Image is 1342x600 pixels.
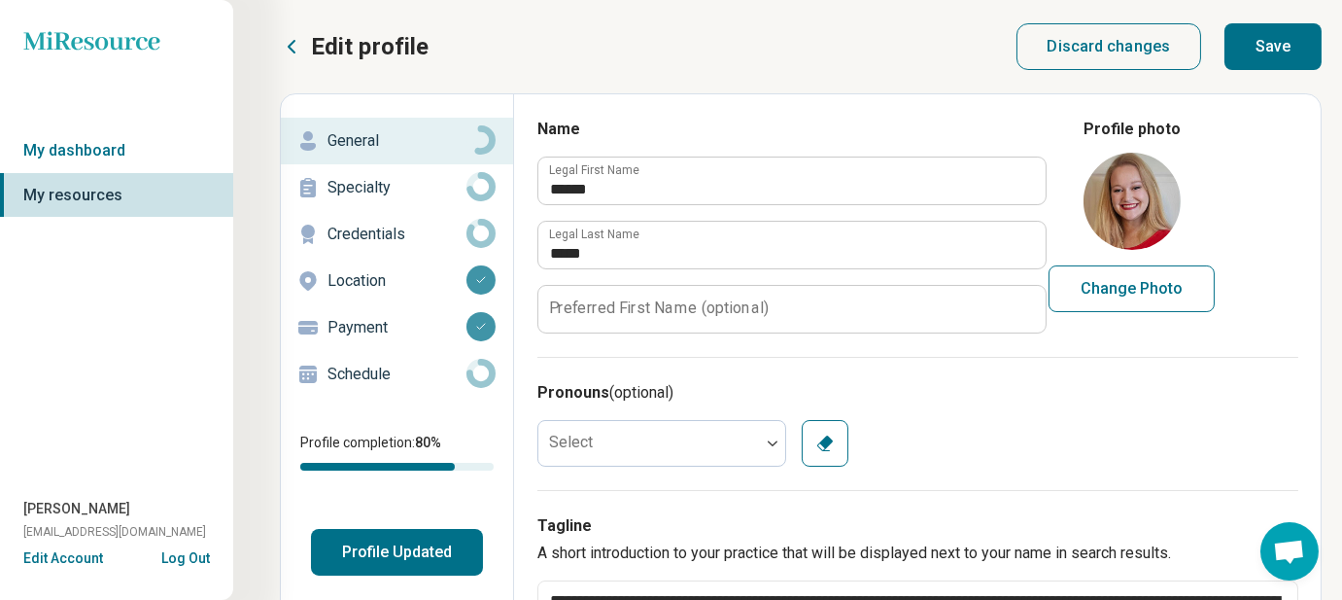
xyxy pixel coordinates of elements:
h3: Name [537,118,1045,141]
label: Legal First Name [549,164,639,176]
p: Schedule [327,363,466,386]
p: Credentials [327,223,466,246]
p: Edit profile [311,31,429,62]
span: 80 % [415,435,441,450]
p: Location [327,269,466,293]
button: Profile Updated [311,529,483,576]
legend: Profile photo [1084,118,1181,141]
a: Payment [281,304,513,351]
p: Specialty [327,176,466,199]
button: Edit Account [23,548,103,569]
button: Discard changes [1016,23,1202,70]
img: avatar image [1084,153,1181,250]
div: Profile completion: [281,421,513,482]
div: Open chat [1260,522,1319,581]
button: Edit profile [280,31,429,62]
span: [PERSON_NAME] [23,499,130,519]
label: Legal Last Name [549,229,639,240]
label: Select [549,433,593,451]
p: Payment [327,316,466,339]
span: (optional) [609,383,673,402]
a: Location [281,258,513,304]
button: Change Photo [1049,265,1215,312]
a: General [281,118,513,164]
p: General [327,129,466,153]
a: Credentials [281,211,513,258]
div: Profile completion [300,463,494,471]
a: Specialty [281,164,513,211]
button: Log Out [161,548,210,564]
h3: Pronouns [537,381,1298,405]
label: Preferred First Name (optional) [549,300,769,316]
button: Save [1224,23,1322,70]
span: [EMAIL_ADDRESS][DOMAIN_NAME] [23,523,206,541]
a: Schedule [281,351,513,398]
p: A short introduction to your practice that will be displayed next to your name in search results. [537,542,1298,565]
h3: Tagline [537,514,1298,538]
